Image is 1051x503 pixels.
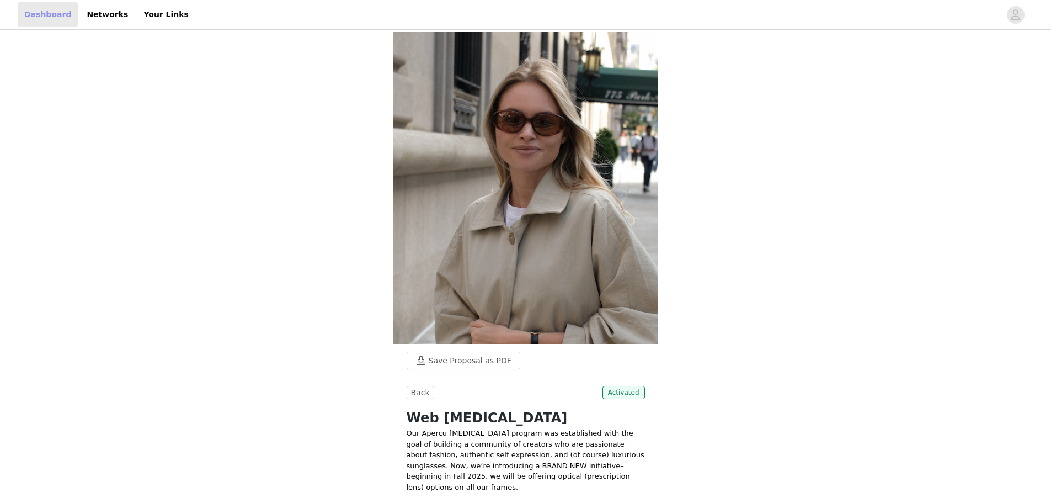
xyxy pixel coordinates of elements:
[602,386,645,399] span: Activated
[407,408,645,428] h1: Web [MEDICAL_DATA]
[407,386,434,399] button: Back
[137,2,195,27] a: Your Links
[407,428,645,493] p: Our Aperçu [MEDICAL_DATA] program was established with the goal of building a community of creato...
[393,32,658,344] img: campaign image
[1010,6,1021,24] div: avatar
[80,2,135,27] a: Networks
[407,352,520,369] button: Save Proposal as PDF
[18,2,78,27] a: Dashboard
